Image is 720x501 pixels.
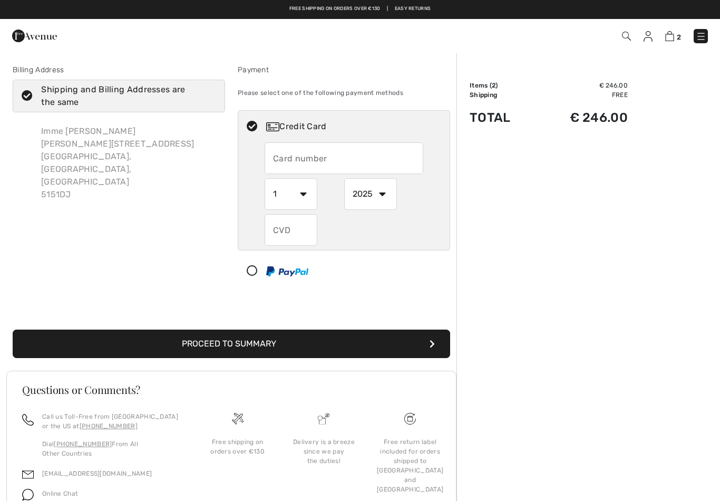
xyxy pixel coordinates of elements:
p: Dial From All Other Countries [42,439,182,458]
button: Proceed to Summary [13,330,450,358]
div: Free shipping on orders over €130 [203,437,273,456]
img: Menu [696,31,706,42]
span: 2 [492,82,495,89]
div: Imme [PERSON_NAME] [PERSON_NAME][STREET_ADDRESS] [GEOGRAPHIC_DATA], [GEOGRAPHIC_DATA], [GEOGRAPHI... [33,117,225,209]
img: Search [622,32,631,41]
img: 1ère Avenue [12,25,57,46]
div: Shipping and Billing Addresses are the same [41,83,209,109]
td: € 246.00 [535,81,628,90]
td: Items ( ) [470,81,535,90]
img: Delivery is a breeze since we pay the duties! [318,413,329,425]
img: Shopping Bag [665,31,674,41]
p: Call us Toll-Free from [GEOGRAPHIC_DATA] or the US at [42,412,182,431]
img: Credit Card [266,122,279,131]
img: email [22,469,34,480]
span: 2 [677,33,681,41]
a: [EMAIL_ADDRESS][DOMAIN_NAME] [42,470,152,477]
td: € 246.00 [535,100,628,136]
img: chat [22,489,34,500]
a: [PHONE_NUMBER] [54,440,112,448]
span: Online Chat [42,490,78,497]
div: Credit Card [266,120,443,133]
td: Free [535,90,628,100]
img: My Info [644,31,653,42]
h3: Questions or Comments? [22,384,441,395]
a: 2 [665,30,681,42]
div: Please select one of the following payment methods [238,80,450,106]
td: Total [470,100,535,136]
div: Free return label included for orders shipped to [GEOGRAPHIC_DATA] and [GEOGRAPHIC_DATA] [375,437,445,494]
img: Free shipping on orders over &#8364;130 [232,413,244,425]
input: CVD [265,214,317,246]
span: | [387,5,388,13]
div: Delivery is a breeze since we pay the duties! [289,437,359,466]
img: Free shipping on orders over &#8364;130 [404,413,416,425]
img: PayPal [266,266,308,276]
div: Billing Address [13,64,225,75]
a: Easy Returns [395,5,431,13]
input: Card number [265,142,423,174]
div: Payment [238,64,450,75]
a: [PHONE_NUMBER] [80,422,138,430]
img: call [22,414,34,426]
td: Shipping [470,90,535,100]
a: 1ère Avenue [12,30,57,40]
a: Free shipping on orders over €130 [289,5,381,13]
